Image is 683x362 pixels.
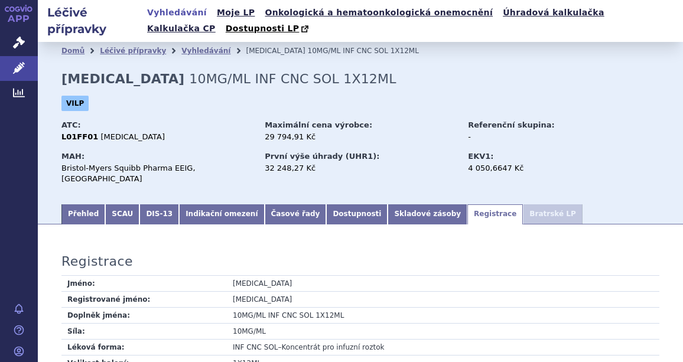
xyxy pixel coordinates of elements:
td: [MEDICAL_DATA] [227,292,659,308]
div: 32 248,27 Kč [265,163,457,174]
span: [MEDICAL_DATA] [246,47,305,55]
a: Vyhledávání [181,47,230,55]
strong: ATC: [61,120,81,129]
a: Indikační omezení [179,204,264,224]
strong: MAH: [61,152,84,161]
strong: První výše úhrady (UHR1): [265,152,379,161]
strong: EKV1: [468,152,493,161]
strong: L01FF01 [61,132,98,141]
div: 4 050,6647 Kč [468,163,601,174]
td: Registrované jméno: [61,292,227,308]
a: DIS-13 [139,204,179,224]
div: Bristol-Myers Squibb Pharma EEIG, [GEOGRAPHIC_DATA] [61,163,253,184]
strong: Maximální cena výrobce: [265,120,372,129]
a: Moje LP [213,5,258,21]
span: VILP [61,96,89,111]
h3: Registrace [61,254,133,269]
div: 29 794,91 Kč [265,132,457,142]
div: - [468,132,601,142]
td: Doplněk jména: [61,308,227,324]
span: 10MG/ML INF CNC SOL 1X12ML [308,47,419,55]
a: Dostupnosti LP [222,21,315,37]
td: [MEDICAL_DATA] [227,276,659,292]
td: – [227,340,659,356]
span: Dostupnosti LP [226,24,300,33]
a: Úhradová kalkulačka [499,5,608,21]
a: Dostupnosti [326,204,388,224]
a: Časové řady [265,204,327,224]
td: Jméno: [61,276,227,292]
a: Registrace [467,204,523,224]
a: Kalkulačka CP [144,21,219,37]
strong: Referenční skupina: [468,120,554,129]
a: SCAU [105,204,139,224]
a: Léčivé přípravky [100,47,166,55]
h2: Léčivé přípravky [38,4,144,37]
td: Léková forma: [61,340,227,356]
span: INF CNC SOL [233,343,278,351]
a: Vyhledávání [144,5,210,21]
a: Domů [61,47,84,55]
a: Skladové zásoby [388,204,467,224]
a: Onkologická a hematoonkologická onemocnění [262,5,497,21]
td: 10MG/ML INF CNC SOL 1X12ML [227,308,659,324]
strong: [MEDICAL_DATA] [61,71,184,86]
td: 10MG/ML [227,324,659,340]
span: Koncentrát pro infuzní roztok [282,343,385,351]
span: 10MG/ML INF CNC SOL 1X12ML [189,71,396,86]
a: Přehled [61,204,105,224]
td: Síla: [61,324,227,340]
span: [MEDICAL_DATA] [100,132,165,141]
